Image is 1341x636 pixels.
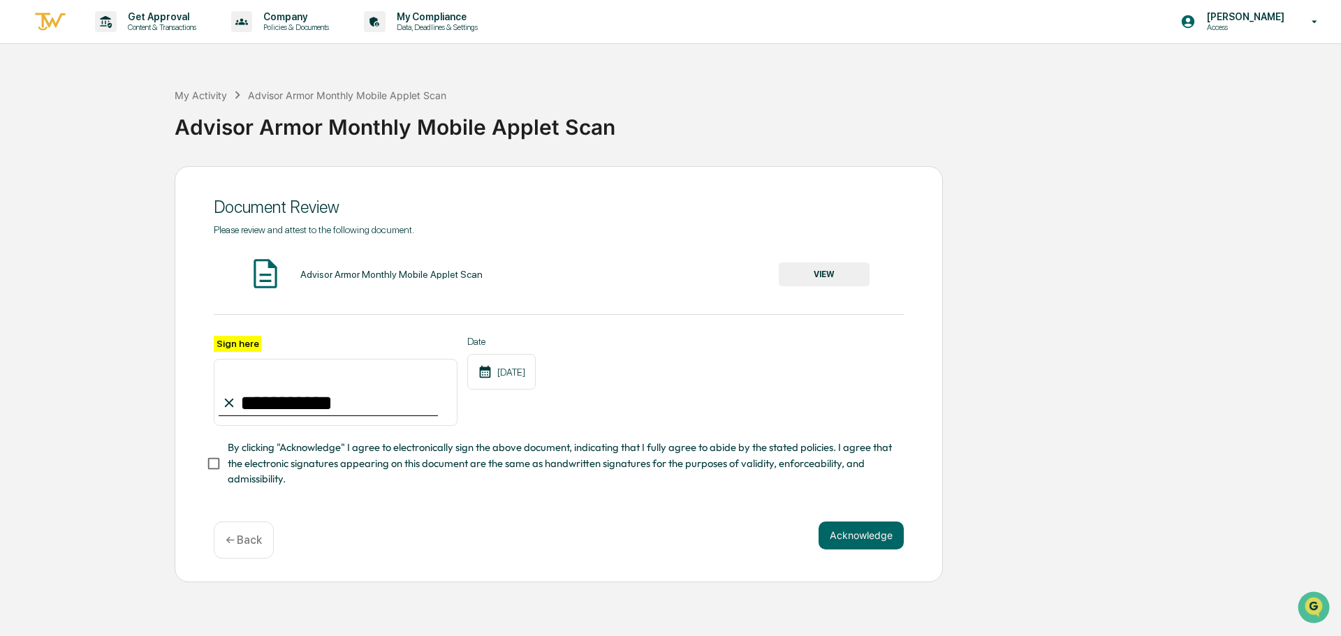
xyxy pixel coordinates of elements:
span: Pylon [139,237,169,247]
div: Document Review [214,197,904,217]
p: My Compliance [386,11,485,22]
a: 🗄️Attestations [96,170,179,195]
img: logo [34,10,67,34]
div: Start new chat [47,107,229,121]
div: Advisor Armor Monthly Mobile Applet Scan [248,89,446,101]
p: Data, Deadlines & Settings [386,22,485,32]
iframe: Open customer support [1296,590,1334,628]
p: Policies & Documents [252,22,336,32]
div: My Activity [175,89,227,101]
a: 🖐️Preclearance [8,170,96,195]
p: Get Approval [117,11,203,22]
img: Document Icon [248,256,283,291]
div: We're available if you need us! [47,121,177,132]
span: Data Lookup [28,202,88,216]
label: Date [467,336,536,347]
div: Advisor Armor Monthly Mobile Applet Scan [175,103,1334,140]
p: [PERSON_NAME] [1196,11,1291,22]
div: Advisor Armor Monthly Mobile Applet Scan [300,269,483,280]
div: 🗄️ [101,177,112,188]
p: Company [252,11,336,22]
div: 🖐️ [14,177,25,188]
label: Sign here [214,336,261,352]
a: Powered byPylon [98,236,169,247]
p: ← Back [226,533,262,547]
p: How can we help? [14,29,254,52]
button: Start new chat [237,111,254,128]
button: VIEW [779,262,870,286]
div: 🔎 [14,204,25,215]
p: Access [1196,22,1291,32]
span: Attestations [115,176,173,190]
img: 1746055101610-c473b297-6a78-478c-a979-82029cc54cd1 [14,107,39,132]
input: Clear [36,64,230,78]
span: Preclearance [28,176,90,190]
a: 🔎Data Lookup [8,197,94,222]
span: Please review and attest to the following document. [214,224,414,235]
span: By clicking "Acknowledge" I agree to electronically sign the above document, indicating that I fu... [228,440,893,487]
div: [DATE] [467,354,536,390]
p: Content & Transactions [117,22,203,32]
button: Acknowledge [819,522,904,549]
